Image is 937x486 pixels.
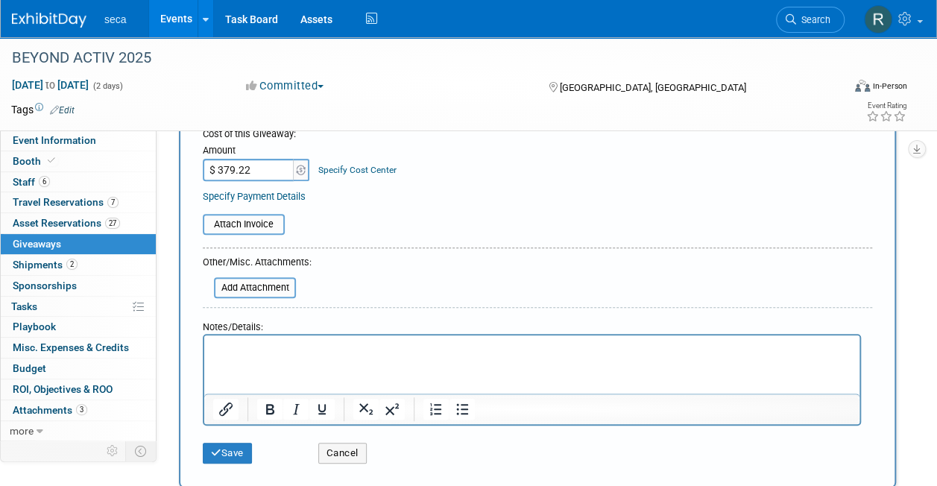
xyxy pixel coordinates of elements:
[353,399,379,420] button: Subscript
[11,78,89,92] span: [DATE] [DATE]
[203,256,312,273] div: Other/Misc. Attachments:
[1,255,156,275] a: Shipments2
[1,276,156,296] a: Sponsorships
[776,7,845,33] a: Search
[13,134,96,146] span: Event Information
[203,191,306,202] a: Specify Payment Details
[66,259,78,270] span: 2
[7,45,830,72] div: BEYOND ACTIV 2025
[13,321,56,332] span: Playbook
[13,176,50,188] span: Staff
[203,144,311,159] div: Amount
[1,421,156,441] a: more
[13,404,87,416] span: Attachments
[318,165,397,175] a: Specify Cost Center
[777,78,907,100] div: Event Format
[203,127,872,141] div: Cost of this Giveaway:
[1,151,156,171] a: Booth
[1,400,156,420] a: Attachments3
[1,130,156,151] a: Event Information
[105,218,120,229] span: 27
[204,335,859,394] iframe: Rich Text Area
[13,383,113,395] span: ROI, Objectives & ROO
[13,362,46,374] span: Budget
[855,80,870,92] img: Format-Inperson.png
[13,280,77,291] span: Sponsorships
[107,197,119,208] span: 7
[866,102,906,110] div: Event Rating
[213,399,239,420] button: Insert/edit link
[1,359,156,379] a: Budget
[104,13,127,25] span: seca
[13,217,120,229] span: Asset Reservations
[48,157,55,165] i: Booth reservation complete
[872,81,907,92] div: In-Person
[39,176,50,187] span: 6
[13,155,58,167] span: Booth
[92,81,123,91] span: (2 days)
[1,192,156,212] a: Travel Reservations7
[1,338,156,358] a: Misc. Expenses & Credits
[10,425,34,437] span: more
[13,259,78,271] span: Shipments
[126,441,157,461] td: Toggle Event Tabs
[1,213,156,233] a: Asset Reservations27
[560,82,746,93] span: [GEOGRAPHIC_DATA], [GEOGRAPHIC_DATA]
[11,102,75,117] td: Tags
[13,341,129,353] span: Misc. Expenses & Credits
[241,78,329,94] button: Committed
[12,13,86,28] img: ExhibitDay
[796,14,830,25] span: Search
[11,300,37,312] span: Tasks
[43,79,57,91] span: to
[100,441,126,461] td: Personalize Event Tab Strip
[1,234,156,254] a: Giveaways
[309,399,335,420] button: Underline
[76,404,87,415] span: 3
[423,399,449,420] button: Numbered list
[1,317,156,337] a: Playbook
[1,172,156,192] a: Staff6
[13,196,119,208] span: Travel Reservations
[257,399,283,420] button: Bold
[379,399,405,420] button: Superscript
[50,105,75,116] a: Edit
[203,314,861,334] div: Notes/Details:
[318,443,367,464] button: Cancel
[864,5,892,34] img: Rachel Jordan
[283,399,309,420] button: Italic
[203,443,252,464] button: Save
[13,238,61,250] span: Giveaways
[1,297,156,317] a: Tasks
[449,399,475,420] button: Bullet list
[1,379,156,400] a: ROI, Objectives & ROO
